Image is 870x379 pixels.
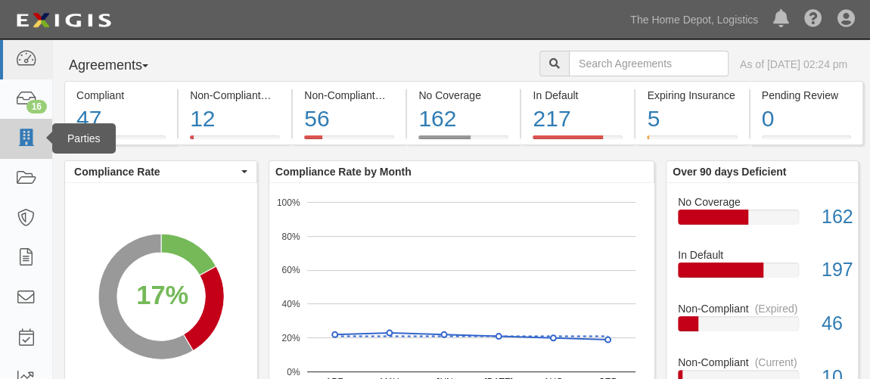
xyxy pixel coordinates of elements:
div: Non-Compliant [666,301,858,316]
div: No Coverage [418,88,508,103]
div: 12 [190,103,280,135]
a: Pending Review0 [750,135,863,148]
a: Compliant47 [64,135,177,148]
a: Non-Compliant(Expired)46 [678,301,847,355]
a: No Coverage162 [407,135,520,148]
div: 217 [533,103,623,135]
div: As of [DATE] 02:24 pm [740,57,847,72]
div: In Default [533,88,623,103]
div: (Expired) [754,301,797,316]
button: Agreements [64,51,178,81]
text: 0% [287,366,300,377]
a: In Default197 [678,247,847,301]
text: 100% [277,197,300,207]
div: 17% [136,277,188,314]
a: Expiring Insurance5 [635,135,748,148]
div: Non-Compliant (Expired) [304,88,394,103]
div: 16 [26,100,47,113]
text: 40% [281,299,300,309]
div: No Coverage [666,194,858,210]
div: Non-Compliant [666,355,858,370]
a: The Home Depot, Logistics [623,5,766,35]
img: logo-5460c22ac91f19d4615b14bd174203de0afe785f0fc80cf4dbbc73dc1793850b.png [11,7,116,34]
b: Compliance Rate by Month [275,166,412,178]
a: No Coverage162 [678,194,847,248]
div: 197 [810,256,858,284]
div: 46 [810,310,858,337]
b: Over 90 days Deficient [673,166,786,178]
text: 20% [281,333,300,343]
div: 5 [647,103,737,135]
div: Pending Review [762,88,851,103]
input: Search Agreements [569,51,729,76]
i: Help Center - Complianz [804,11,822,29]
div: In Default [666,247,858,263]
div: Expiring Insurance [647,88,737,103]
text: 80% [281,231,300,241]
div: Compliant [76,88,166,103]
a: In Default217 [521,135,634,148]
text: 60% [281,265,300,275]
div: 56 [304,103,394,135]
div: 47 [76,103,166,135]
span: Compliance Rate [74,164,238,179]
div: 0 [762,103,851,135]
div: 162 [810,203,858,231]
div: (Current) [754,355,797,370]
a: Non-Compliant(Expired)56 [293,135,405,148]
button: Compliance Rate [65,161,256,182]
div: Parties [52,123,116,154]
div: Non-Compliant (Current) [190,88,280,103]
a: Non-Compliant(Current)12 [179,135,291,148]
div: 162 [418,103,508,135]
